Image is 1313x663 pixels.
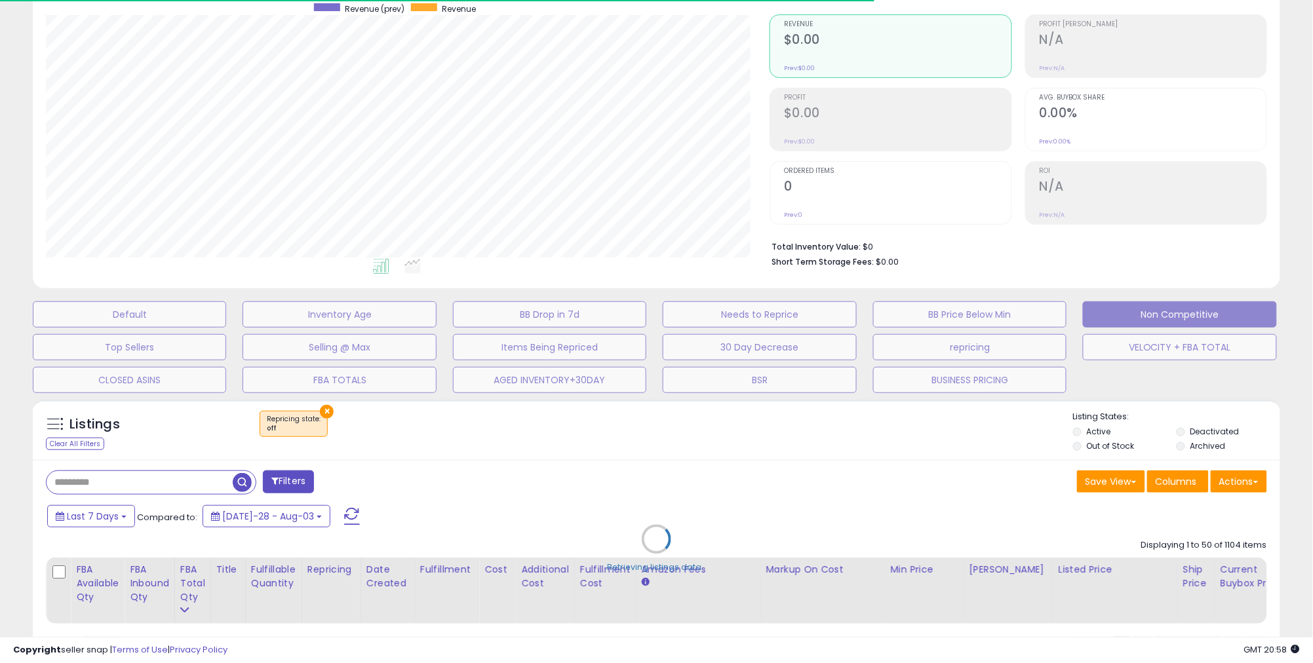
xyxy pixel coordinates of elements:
button: repricing [873,334,1067,360]
button: AGED INVENTORY+30DAY [453,367,646,393]
small: Prev: 0.00% [1040,138,1071,145]
h2: N/A [1040,179,1266,197]
button: BB Drop in 7d [453,301,646,328]
span: Revenue [784,21,1011,28]
span: Avg. Buybox Share [1040,94,1266,102]
span: Profit [PERSON_NAME] [1040,21,1266,28]
span: $0.00 [876,256,899,268]
button: CLOSED ASINS [33,367,226,393]
span: Ordered Items [784,168,1011,175]
button: Non Competitive [1083,301,1276,328]
button: FBA TOTALS [243,367,436,393]
div: Retrieving listings data.. [608,562,706,574]
button: Items Being Repriced [453,334,646,360]
h2: $0.00 [784,105,1011,123]
h2: 0 [784,179,1011,197]
h2: $0.00 [784,32,1011,50]
button: BB Price Below Min [873,301,1067,328]
button: Selling @ Max [243,334,436,360]
small: Prev: N/A [1040,64,1065,72]
strong: Copyright [13,643,61,656]
span: ROI [1040,168,1266,175]
h2: 0.00% [1040,105,1266,123]
button: Top Sellers [33,334,226,360]
b: Total Inventory Value: [772,241,861,252]
button: Inventory Age [243,301,436,328]
h2: N/A [1040,32,1266,50]
small: Prev: $0.00 [784,64,815,72]
small: Prev: 0 [784,211,802,219]
span: Revenue [442,3,476,14]
button: BSR [663,367,856,393]
small: Prev: N/A [1040,211,1065,219]
small: Prev: $0.00 [784,138,815,145]
div: seller snap | | [13,644,227,656]
b: Short Term Storage Fees: [772,256,874,267]
button: 30 Day Decrease [663,334,856,360]
button: Needs to Reprice [663,301,856,328]
button: VELOCITY + FBA TOTAL [1083,334,1276,360]
button: Default [33,301,226,328]
li: $0 [772,238,1257,254]
span: Revenue (prev) [345,3,404,14]
span: Profit [784,94,1011,102]
button: BUSINESS PRICING [873,367,1067,393]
